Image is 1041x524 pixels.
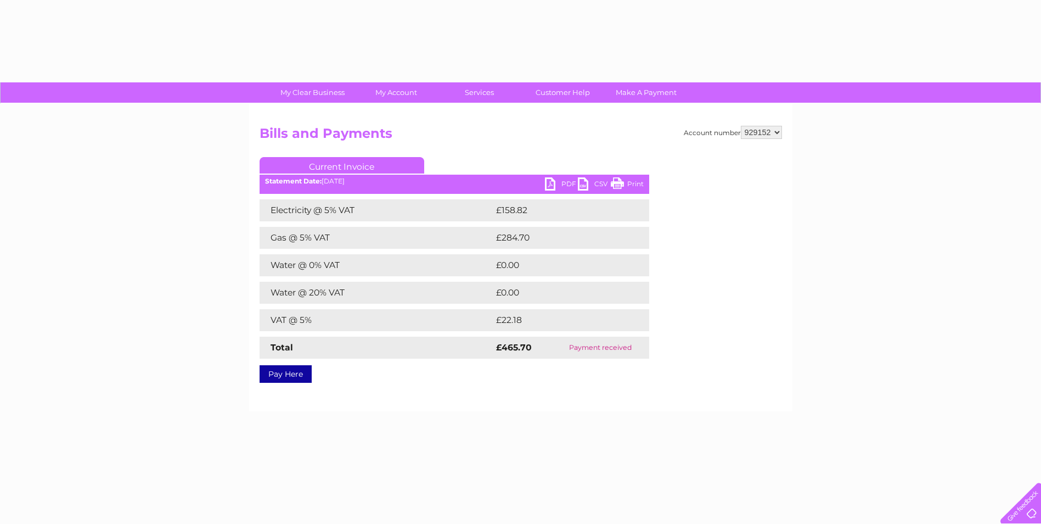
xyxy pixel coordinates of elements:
div: Account number [684,126,782,139]
td: Water @ 0% VAT [260,254,493,276]
a: Pay Here [260,365,312,383]
a: Print [611,177,644,193]
a: Services [434,82,525,103]
td: Payment received [552,337,649,359]
td: £0.00 [493,282,624,304]
td: Gas @ 5% VAT [260,227,493,249]
div: [DATE] [260,177,649,185]
td: £158.82 [493,199,629,221]
td: £22.18 [493,309,626,331]
td: VAT @ 5% [260,309,493,331]
td: Electricity @ 5% VAT [260,199,493,221]
b: Statement Date: [265,177,322,185]
strong: £465.70 [496,342,532,353]
h2: Bills and Payments [260,126,782,147]
td: £0.00 [493,254,624,276]
a: Current Invoice [260,157,424,174]
a: PDF [545,177,578,193]
strong: Total [271,342,293,353]
a: Make A Payment [601,82,691,103]
td: £284.70 [493,227,630,249]
a: Customer Help [517,82,608,103]
a: My Clear Business [267,82,358,103]
td: Water @ 20% VAT [260,282,493,304]
a: My Account [351,82,441,103]
a: CSV [578,177,611,193]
